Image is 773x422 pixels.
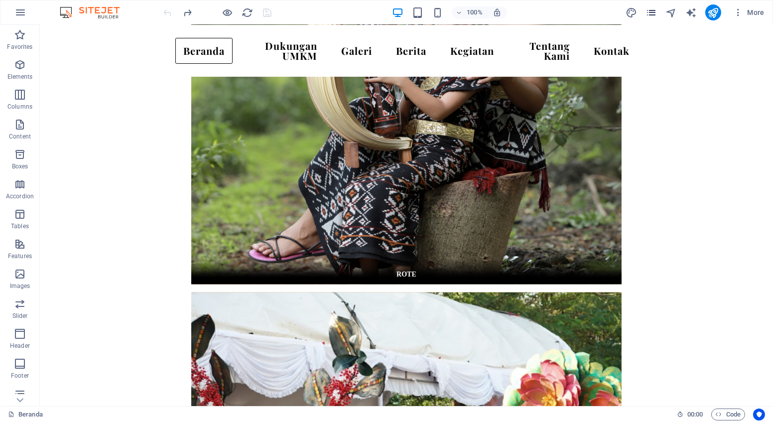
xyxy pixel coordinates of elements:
[645,6,657,18] button: pages
[685,7,697,18] i: AI Writer
[467,6,483,18] h6: 100%
[665,7,677,18] i: Navigator
[242,6,254,18] button: reload
[733,7,765,17] span: More
[6,192,34,200] p: Accordion
[665,6,677,18] button: navigator
[222,6,234,18] button: Click here to leave preview mode and continue editing
[685,6,697,18] button: text_generator
[182,7,194,18] i: Redo: Change image (Ctrl+Y, ⌘+Y)
[9,133,31,141] p: Content
[11,372,29,380] p: Footer
[7,43,32,51] p: Favorites
[753,409,765,421] button: Usercentrics
[8,252,32,260] p: Features
[242,7,254,18] i: Reload page
[182,6,194,18] button: redo
[694,411,696,418] span: :
[711,409,745,421] button: Code
[452,6,487,18] button: 100%
[10,282,30,290] p: Images
[10,342,30,350] p: Header
[705,4,721,20] button: publish
[7,73,33,81] p: Elements
[707,7,719,18] i: Publish
[12,162,28,170] p: Boxes
[11,222,29,230] p: Tables
[7,103,32,111] p: Columns
[645,7,657,18] i: Pages (Ctrl+Alt+S)
[677,409,703,421] h6: Session time
[716,409,741,421] span: Code
[8,409,43,421] a: Click to cancel selection. Double-click to open Pages
[729,4,769,20] button: More
[687,409,703,421] span: 00 00
[57,6,132,18] img: Editor Logo
[12,312,28,320] p: Slider
[493,8,502,17] i: On resize automatically adjust zoom level to fit chosen device.
[626,6,638,18] button: design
